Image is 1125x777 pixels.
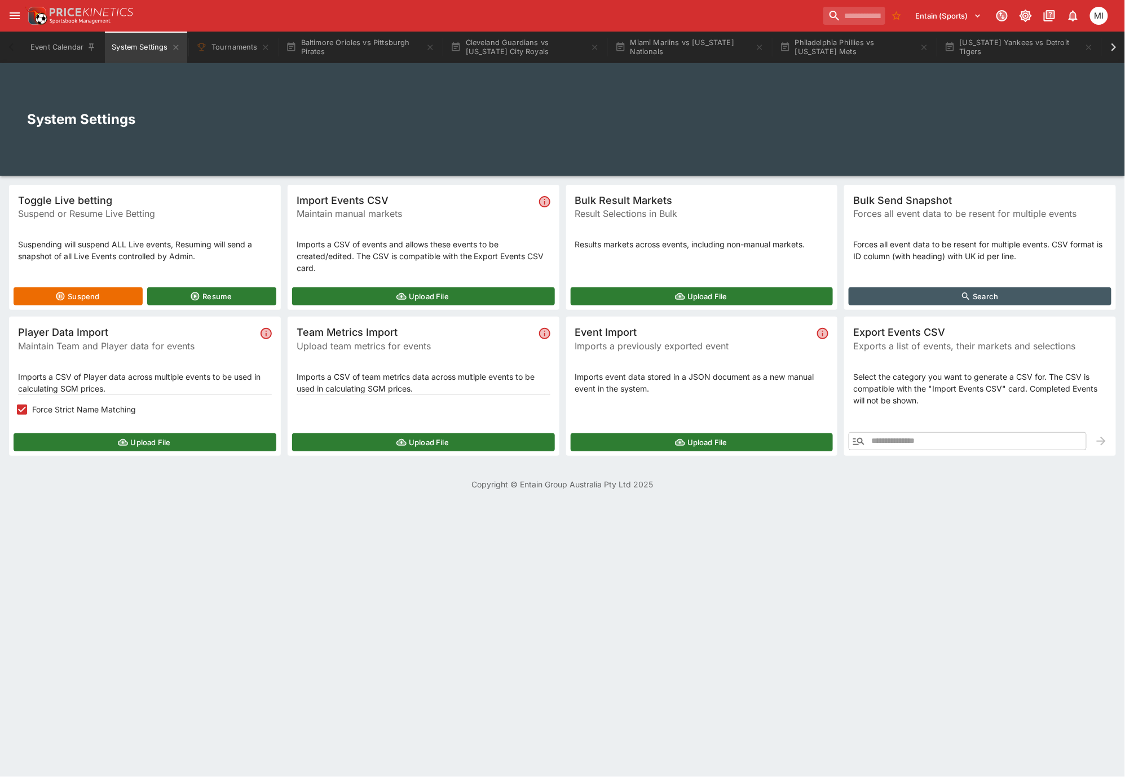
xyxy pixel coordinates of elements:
[853,207,1107,220] span: Forces all event data to be resent for multiple events
[14,287,143,305] button: Suspend
[18,339,256,353] span: Maintain Team and Player data for events
[297,207,535,220] span: Maintain manual markets
[50,8,133,16] img: PriceKinetics
[189,32,277,63] button: Tournaments
[5,6,25,26] button: open drawer
[849,287,1111,305] button: Search
[24,32,103,63] button: Event Calendar
[18,238,272,262] p: Suspending will suspend ALL Live events, Resuming will send a snapshot of all Live Events control...
[18,207,272,220] span: Suspend or Resume Live Betting
[27,110,1098,128] h2: System Settings
[279,32,442,63] button: Baltimore Orioles vs Pittsburgh Pirates
[297,339,535,353] span: Upload team metrics for events
[608,32,771,63] button: Miami Marlins vs [US_STATE] Nationals
[773,32,936,63] button: Philadelphia Phillies vs [US_STATE] Mets
[888,7,906,25] button: No Bookmarks
[1087,3,1111,28] button: michael.wilczynski
[853,194,1107,207] span: Bulk Send Snapshot
[18,371,272,394] p: Imports a CSV of Player data across multiple events to be used in calculating SGM prices.
[1039,6,1060,26] button: Documentation
[14,433,276,451] button: Upload File
[292,287,555,305] button: Upload File
[938,32,1100,63] button: [US_STATE] Yankees vs Detroit Tigers
[575,326,813,339] span: Event Import
[853,326,1107,339] span: Export Events CSV
[992,6,1012,26] button: Connected to PK
[853,371,1107,406] p: Select the category you want to generate a CSV for. The CSV is compatible with the "Import Events...
[575,371,829,394] p: Imports event data stored in a JSON document as a new manual event in the system.
[25,5,47,27] img: PriceKinetics Logo
[105,32,187,63] button: System Settings
[575,207,829,220] span: Result Selections in Bulk
[297,371,550,394] p: Imports a CSV of team metrics data across multiple events to be used in calculating SGM prices.
[32,403,136,415] span: Force Strict Name Matching
[823,7,885,25] input: search
[297,194,535,207] span: Import Events CSV
[571,433,833,451] button: Upload File
[1090,7,1108,25] div: michael.wilczynski
[1016,6,1036,26] button: Toggle light/dark mode
[575,194,829,207] span: Bulk Result Markets
[853,238,1107,262] p: Forces all event data to be resent for multiple events. CSV format is ID column (with heading) wi...
[297,326,535,339] span: Team Metrics Import
[853,339,1107,353] span: Exports a list of events, their markets and selections
[1063,6,1083,26] button: Notifications
[50,19,111,24] img: Sportsbook Management
[297,238,550,274] p: Imports a CSV of events and allows these events to be created/edited. The CSV is compatible with ...
[18,194,272,207] span: Toggle Live betting
[575,238,829,250] p: Results markets across events, including non-manual markets.
[292,433,555,451] button: Upload File
[18,326,256,339] span: Player Data Import
[571,287,833,305] button: Upload File
[444,32,606,63] button: Cleveland Guardians vs [US_STATE] City Royals
[147,287,276,305] button: Resume
[909,7,989,25] button: Select Tenant
[575,339,813,353] span: Imports a previously exported event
